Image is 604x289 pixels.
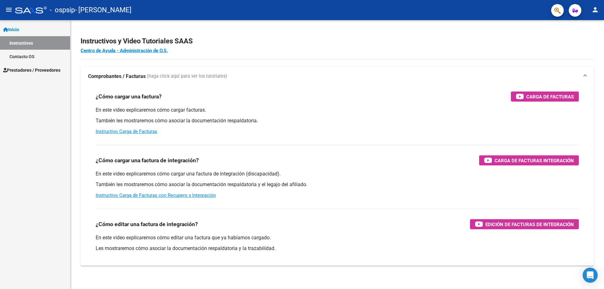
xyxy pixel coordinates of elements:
p: También les mostraremos cómo asociar la documentación respaldatoria. [96,117,579,124]
p: Les mostraremos cómo asociar la documentación respaldatoria y la trazabilidad. [96,245,579,252]
a: Instructivo Carga de Facturas con Recupero x Integración [96,192,216,198]
span: Edición de Facturas de integración [485,220,574,228]
span: (haga click aquí para ver los tutoriales) [147,73,227,80]
a: Instructivo Carga de Facturas [96,129,157,134]
strong: Comprobantes / Facturas [88,73,146,80]
mat-icon: menu [5,6,13,14]
div: Comprobantes / Facturas (haga click aquí para ver los tutoriales) [81,86,594,266]
button: Carga de Facturas Integración [479,155,579,165]
h3: ¿Cómo cargar una factura? [96,92,162,101]
div: Open Intercom Messenger [583,268,598,283]
p: En este video explicaremos cómo cargar una factura de integración (discapacidad). [96,170,579,177]
button: Carga de Facturas [511,92,579,102]
span: Carga de Facturas Integración [495,157,574,164]
span: - [PERSON_NAME] [75,3,131,17]
mat-expansion-panel-header: Comprobantes / Facturas (haga click aquí para ver los tutoriales) [81,66,594,86]
p: En este video explicaremos cómo editar una factura que ya habíamos cargado. [96,234,579,241]
h3: ¿Cómo editar una factura de integración? [96,220,198,229]
p: En este video explicaremos cómo cargar facturas. [96,107,579,114]
button: Edición de Facturas de integración [470,219,579,229]
p: También les mostraremos cómo asociar la documentación respaldatoria y el legajo del afiliado. [96,181,579,188]
span: Prestadores / Proveedores [3,67,60,74]
span: Inicio [3,26,19,33]
mat-icon: person [591,6,599,14]
h2: Instructivos y Video Tutoriales SAAS [81,35,594,47]
span: Carga de Facturas [526,93,574,101]
h3: ¿Cómo cargar una factura de integración? [96,156,199,165]
a: Centro de Ayuda - Administración de O.S. [81,48,168,53]
span: - ospsip [50,3,75,17]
